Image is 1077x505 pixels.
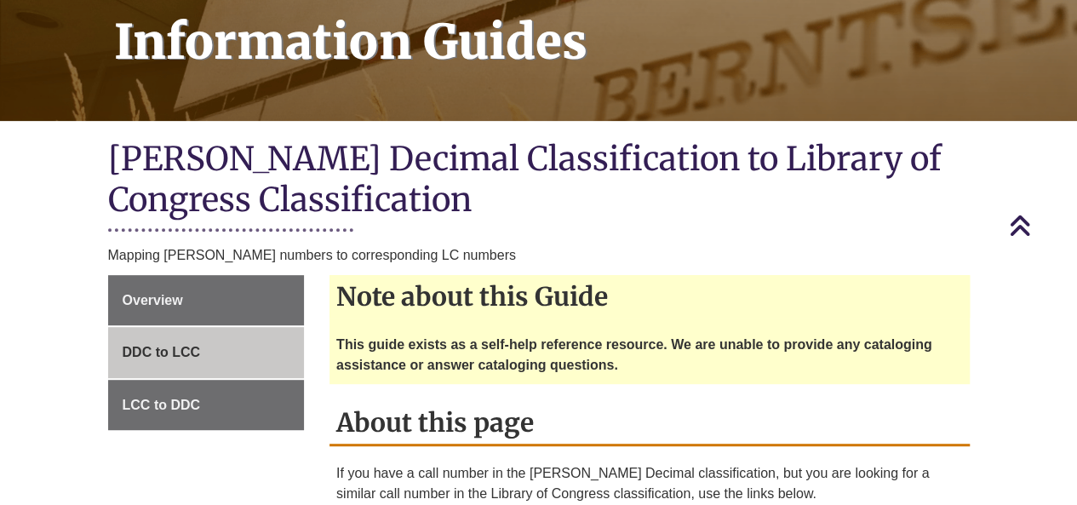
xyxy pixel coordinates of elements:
span: DDC to LCC [123,345,201,359]
h2: Note about this Guide [329,275,970,318]
a: Overview [108,275,305,326]
span: Overview [123,293,183,307]
div: Guide Page Menu [108,275,305,431]
a: DDC to LCC [108,327,305,378]
h2: About this page [329,401,970,446]
a: Back to Top [1009,214,1073,237]
a: LCC to DDC [108,380,305,431]
span: Mapping [PERSON_NAME] numbers to corresponding LC numbers [108,248,516,262]
span: LCC to DDC [123,398,201,412]
strong: This guide exists as a self-help reference resource. We are unable to provide any cataloging assi... [336,337,932,372]
h1: [PERSON_NAME] Decimal Classification to Library of Congress Classification [108,138,970,224]
p: If you have a call number in the [PERSON_NAME] Decimal classification, but you are looking for a ... [336,463,963,504]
